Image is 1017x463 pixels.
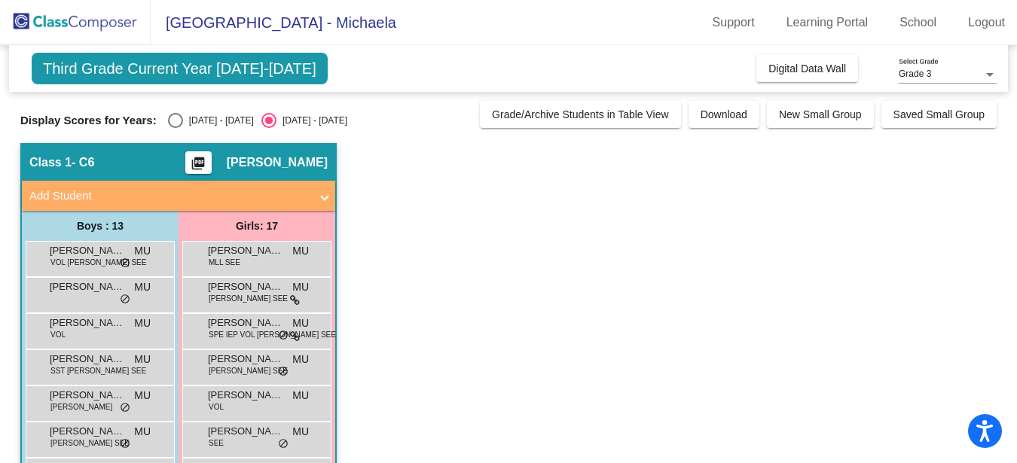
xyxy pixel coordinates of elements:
span: do_not_disturb_alt [278,330,289,342]
span: MU [134,388,151,404]
button: Saved Small Group [881,101,997,128]
span: MU [134,279,151,295]
mat-expansion-panel-header: Add Student [22,181,335,211]
span: Grade/Archive Students in Table View [492,108,669,120]
span: MU [292,352,309,367]
span: SST [PERSON_NAME] SEE [50,365,146,376]
span: VOL [PERSON_NAME] SEE [50,257,146,268]
span: Saved Small Group [893,108,985,120]
span: MU [292,243,309,259]
span: [GEOGRAPHIC_DATA] - Michaela [151,11,396,35]
span: [PERSON_NAME] Alexa [208,243,283,258]
span: MU [134,352,151,367]
span: [PERSON_NAME] [50,401,112,413]
span: MU [134,243,151,259]
span: [PERSON_NAME] [50,315,125,330]
span: MU [292,388,309,404]
a: Support [701,11,767,35]
mat-panel-title: Add Student [29,187,310,205]
span: [PERSON_NAME] [227,155,328,170]
span: New Small Group [779,108,862,120]
span: - C6 [72,155,94,170]
span: [PERSON_NAME] SEE [209,365,288,376]
span: Display Scores for Years: [20,114,157,127]
span: Grade 3 [899,69,931,79]
button: New Small Group [767,101,874,128]
span: do_not_disturb_alt [278,438,289,450]
div: [DATE] - [DATE] [183,114,254,127]
span: [PERSON_NAME] SEE [209,293,288,304]
span: [PERSON_NAME] [50,243,125,258]
span: do_not_disturb_alt [120,294,130,306]
span: MU [292,315,309,331]
span: [PERSON_NAME] [50,424,125,439]
span: SPE IEP VOL [PERSON_NAME] SEE [209,329,336,340]
span: [PERSON_NAME] [50,352,125,367]
div: Girls: 17 [179,211,335,241]
span: do_not_disturb_alt [120,257,130,270]
span: Digital Data Wall [768,62,846,75]
span: Third Grade Current Year [DATE]-[DATE] [32,53,328,84]
span: MU [292,279,309,295]
a: School [887,11,948,35]
span: MLL SEE [209,257,240,268]
span: MU [134,424,151,440]
button: Digital Data Wall [756,55,858,82]
span: Download [701,108,747,120]
span: [PERSON_NAME] [208,388,283,403]
span: [PERSON_NAME] [208,352,283,367]
span: Class 1 [29,155,72,170]
a: Logout [956,11,1017,35]
div: [DATE] - [DATE] [276,114,347,127]
div: Boys : 13 [22,211,179,241]
button: Print Students Details [185,151,212,174]
span: [PERSON_NAME] SEE [50,437,130,449]
span: SEE [209,437,224,449]
span: VOL [50,329,66,340]
span: [PERSON_NAME] [50,279,125,294]
span: do_not_disturb_alt [120,402,130,414]
mat-radio-group: Select an option [168,113,347,128]
span: do_not_disturb_alt [120,438,130,450]
span: [PERSON_NAME] [208,279,283,294]
button: Download [689,101,759,128]
span: MU [292,424,309,440]
span: [PERSON_NAME] [208,424,283,439]
span: [PERSON_NAME] [208,315,283,330]
span: VOL [209,401,224,413]
button: Grade/Archive Students in Table View [480,101,681,128]
span: MU [134,315,151,331]
a: Learning Portal [774,11,881,35]
span: do_not_disturb_alt [278,366,289,378]
mat-icon: picture_as_pdf [189,156,207,177]
span: [PERSON_NAME] Tre [50,388,125,403]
